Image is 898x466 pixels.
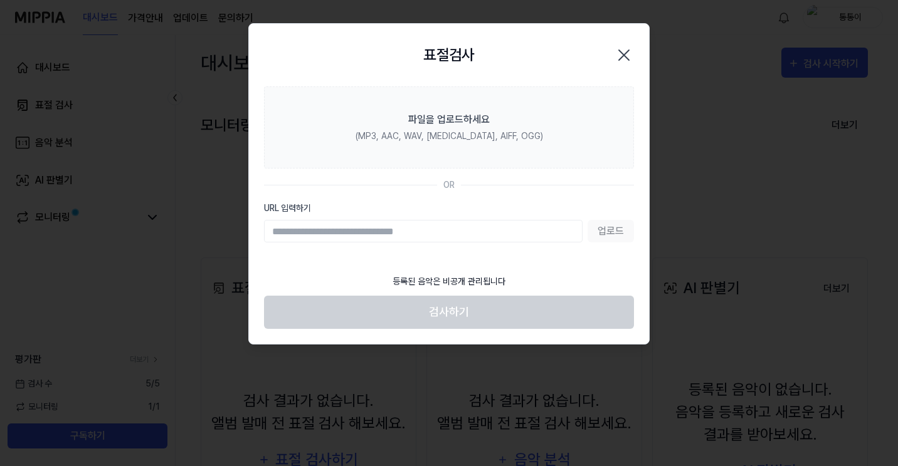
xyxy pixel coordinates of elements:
h2: 표절검사 [423,44,475,66]
div: (MP3, AAC, WAV, [MEDICAL_DATA], AIFF, OGG) [356,130,543,143]
div: 등록된 음악은 비공개 관리됩니다 [385,267,513,296]
div: OR [443,179,455,192]
div: 파일을 업로드하세요 [408,112,490,127]
label: URL 입력하기 [264,202,634,215]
